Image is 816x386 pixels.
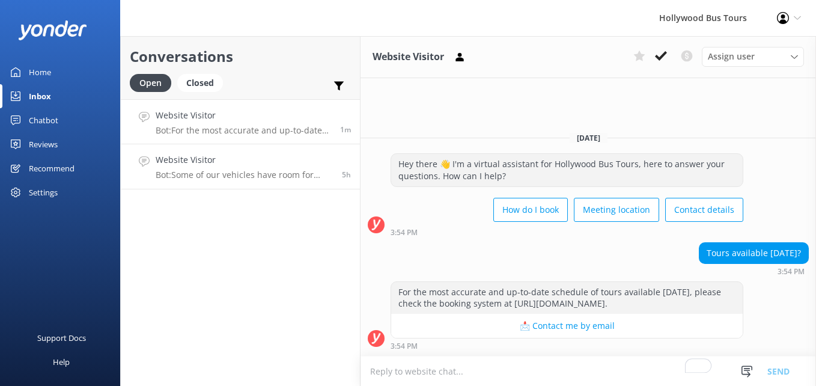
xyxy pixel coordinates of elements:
[29,156,75,180] div: Recommend
[391,154,743,186] div: Hey there 👋 I'm a virtual assistant for Hollywood Bus Tours, here to answer your questions. How c...
[37,326,86,350] div: Support Docs
[340,124,351,135] span: Oct 14 2025 03:54pm (UTC -07:00) America/Tijuana
[29,108,58,132] div: Chatbot
[18,20,87,40] img: yonder-white-logo.png
[391,314,743,338] button: 📩 Contact me by email
[121,144,360,189] a: Website VisitorBot:Some of our vehicles have room for storage, and we also have storage space at ...
[708,50,755,63] span: Assign user
[29,84,51,108] div: Inbox
[29,132,58,156] div: Reviews
[156,170,333,180] p: Bot: Some of our vehicles have room for storage, and we also have storage space at our [GEOGRAPHI...
[391,228,743,236] div: Oct 14 2025 03:54pm (UTC -07:00) America/Tijuana
[699,243,808,263] div: Tours available [DATE]?
[702,47,804,66] div: Assign User
[699,267,809,275] div: Oct 14 2025 03:54pm (UTC -07:00) America/Tijuana
[29,180,58,204] div: Settings
[665,198,743,222] button: Contact details
[391,282,743,314] div: For the most accurate and up-to-date schedule of tours available [DATE], please check the booking...
[177,74,223,92] div: Closed
[130,45,351,68] h2: Conversations
[391,342,743,350] div: Oct 14 2025 03:54pm (UTC -07:00) America/Tijuana
[53,350,70,374] div: Help
[493,198,568,222] button: How do I book
[570,133,607,143] span: [DATE]
[391,343,418,350] strong: 3:54 PM
[130,74,171,92] div: Open
[156,109,331,122] h4: Website Visitor
[156,153,333,167] h4: Website Visitor
[574,198,659,222] button: Meeting location
[29,60,51,84] div: Home
[361,357,816,386] textarea: To enrich screen reader interactions, please activate Accessibility in Grammarly extension settings
[156,125,331,136] p: Bot: For the most accurate and up-to-date schedule of tours available [DATE], please check the bo...
[373,49,444,65] h3: Website Visitor
[778,268,805,275] strong: 3:54 PM
[177,76,229,89] a: Closed
[342,170,351,180] span: Oct 14 2025 10:07am (UTC -07:00) America/Tijuana
[130,76,177,89] a: Open
[121,99,360,144] a: Website VisitorBot:For the most accurate and up-to-date schedule of tours available [DATE], pleas...
[391,229,418,236] strong: 3:54 PM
